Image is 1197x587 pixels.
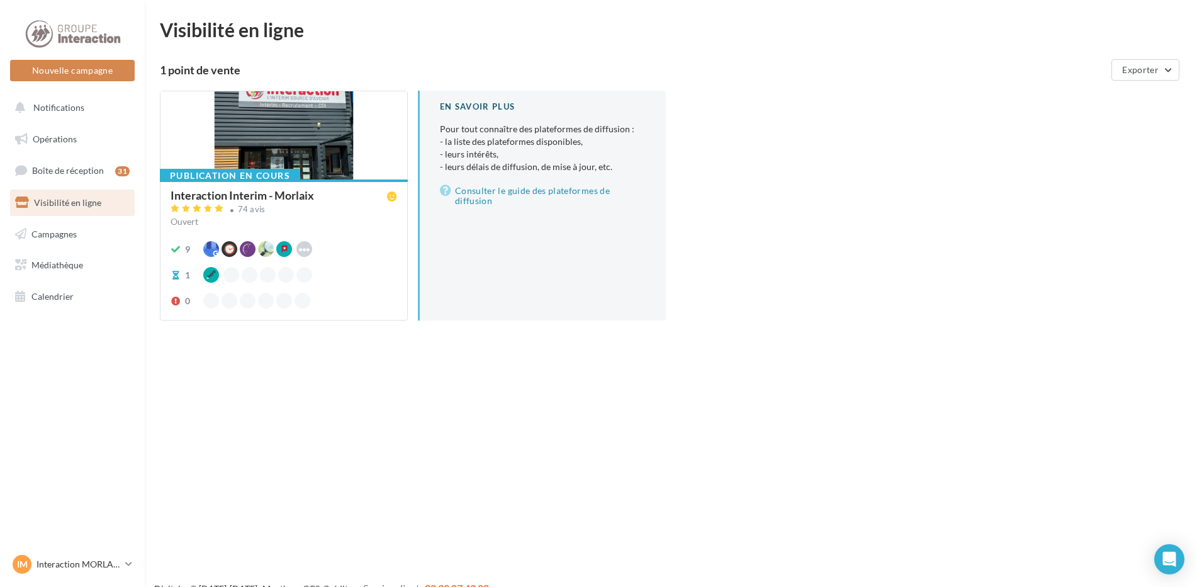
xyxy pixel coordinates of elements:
[440,123,646,173] p: Pour tout connaître des plateformes de diffusion :
[8,221,137,248] a: Campagnes
[440,135,646,148] li: - la liste des plateformes disponibles,
[33,134,77,144] span: Opérations
[1122,64,1159,75] span: Exporter
[171,190,314,201] div: Interaction Interim - Morlaix
[17,558,28,571] span: IM
[8,157,137,184] a: Boîte de réception31
[10,552,135,576] a: IM Interaction MORLAIX
[440,148,646,161] li: - leurs intérêts,
[37,558,120,571] p: Interaction MORLAIX
[160,64,1106,76] div: 1 point de vente
[8,94,132,121] button: Notifications
[33,102,84,113] span: Notifications
[31,291,74,302] span: Calendrier
[440,101,646,113] div: En savoir plus
[115,166,130,176] div: 31
[185,295,190,307] div: 0
[171,203,397,218] a: 74 avis
[31,228,77,239] span: Campagnes
[34,197,101,208] span: Visibilité en ligne
[185,269,190,282] div: 1
[1154,544,1184,574] div: Open Intercom Messenger
[8,190,137,216] a: Visibilité en ligne
[32,165,104,176] span: Boîte de réception
[8,126,137,152] a: Opérations
[8,252,137,278] a: Médiathèque
[31,259,83,270] span: Médiathèque
[440,161,646,173] li: - leurs délais de diffusion, de mise à jour, etc.
[440,183,646,208] a: Consulter le guide des plateformes de diffusion
[238,205,266,214] div: 74 avis
[10,60,135,81] button: Nouvelle campagne
[160,169,300,183] div: Publication en cours
[185,243,190,256] div: 9
[160,20,1182,39] div: Visibilité en ligne
[171,216,198,227] span: Ouvert
[1111,59,1179,81] button: Exporter
[8,283,137,310] a: Calendrier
